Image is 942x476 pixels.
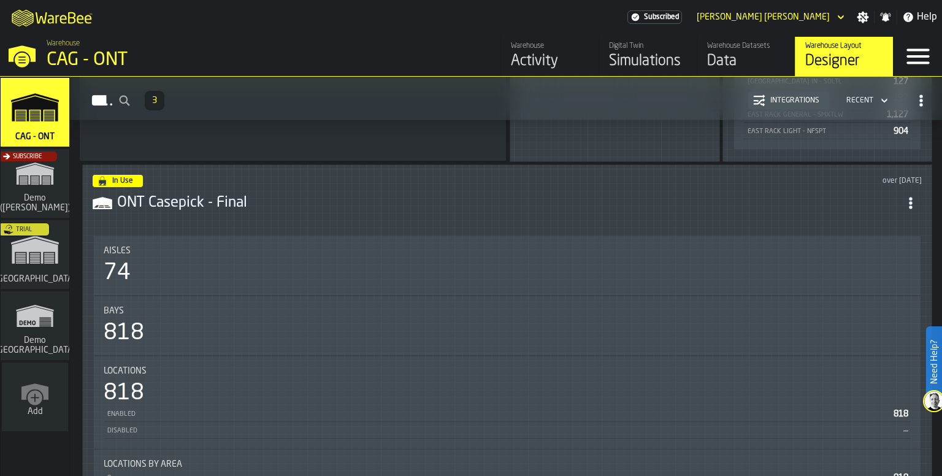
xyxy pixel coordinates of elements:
div: 818 [104,321,144,345]
span: Subscribe [13,153,42,160]
span: Subscribed [644,13,679,21]
a: link-to-/wh/new [2,363,68,434]
div: DropdownMenuValue-Tapankumar Kanubhai Meghani MEGHANI [692,10,847,25]
span: 818 [894,410,908,418]
div: stat-Locations [94,356,921,448]
div: Warehouse Datasets [707,42,785,50]
label: button-toggle-Help [897,10,942,25]
div: Activity [511,52,589,71]
div: CAG - ONT [47,49,378,71]
span: 3 [152,96,157,105]
label: button-toggle-Notifications [875,11,897,23]
h2: button-Layouts [70,77,942,120]
a: link-to-/wh/i/81126f66-c9dd-4fd0-bd4b-ffd618919ba4/feed/ [500,37,599,76]
div: Title [104,306,911,316]
div: status-4 2 [93,175,143,187]
span: Locations [104,366,147,376]
div: ButtonLoadMore-Load More-Prev-First-Last [140,91,169,110]
a: link-to-/wh/i/b8e8645a-5c77-43f4-8135-27e3a4d97801/simulations [1,220,69,291]
div: 818 [104,381,144,405]
a: link-to-/wh/i/81126f66-c9dd-4fd0-bd4b-ffd618919ba4/designer [795,37,893,76]
div: Title [104,366,911,376]
div: DropdownMenuValue-4 [846,96,873,105]
div: Title [104,459,911,469]
label: Need Help? [927,328,941,396]
span: In Use [112,177,133,185]
button: button-Integrations [748,92,829,109]
div: Warehouse Layout [805,42,883,50]
div: Simulations [609,52,687,71]
div: stat-Aisles [94,236,921,295]
div: StatList-item-Disabled [104,422,911,439]
a: link-to-/wh/i/dbcf2930-f09f-4140-89fc-d1e1c3a767ca/simulations [1,149,69,220]
h3: ONT Casepick - Final [117,193,900,213]
div: EAST RACK LIGHT - NFSPT [746,128,889,136]
div: Title [104,246,911,256]
span: 904 [894,127,908,136]
span: Aisles [104,246,131,256]
div: Digital Twin [609,42,687,50]
span: Help [917,10,937,25]
a: link-to-/wh/i/81126f66-c9dd-4fd0-bd4b-ffd618919ba4/data [697,37,795,76]
span: CAG - ONT [13,132,57,142]
div: Warehouse [511,42,589,50]
div: Data [707,52,785,71]
div: StatList-item-Enabled [104,405,911,422]
div: StatList-item-EAST RACK LIGHT - NFSPT [744,123,911,139]
div: 74 [104,261,131,285]
a: link-to-/wh/i/81126f66-c9dd-4fd0-bd4b-ffd618919ba4/simulations [1,78,69,149]
div: Integrations [765,96,824,105]
div: Menu Subscription [627,10,682,24]
label: button-toggle-Menu [894,37,942,76]
div: DropdownMenuValue-Tapankumar Kanubhai Meghani MEGHANI [697,12,830,22]
span: — [903,426,908,435]
div: Enabled [106,410,889,418]
div: stat-Bays [94,296,921,355]
div: Disabled [106,427,898,435]
div: Updated: 5/9/2024, 1:36:08 PM Created: 5/9/2024, 1:35:49 PM [534,177,922,185]
span: Add [28,407,43,416]
a: link-to-/wh/i/16932755-72b9-4ea4-9c69-3f1f3a500823/simulations [1,291,69,363]
span: Warehouse [47,39,80,48]
div: DropdownMenuValue-4 [841,93,890,108]
span: Bays [104,306,124,316]
label: button-toggle-Settings [852,11,874,23]
div: Designer [805,52,883,71]
span: Trial [16,226,32,233]
span: Locations by Area [104,459,182,469]
a: link-to-/wh/i/81126f66-c9dd-4fd0-bd4b-ffd618919ba4/simulations [599,37,697,76]
a: link-to-/wh/i/81126f66-c9dd-4fd0-bd4b-ffd618919ba4/settings/billing [627,10,682,24]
